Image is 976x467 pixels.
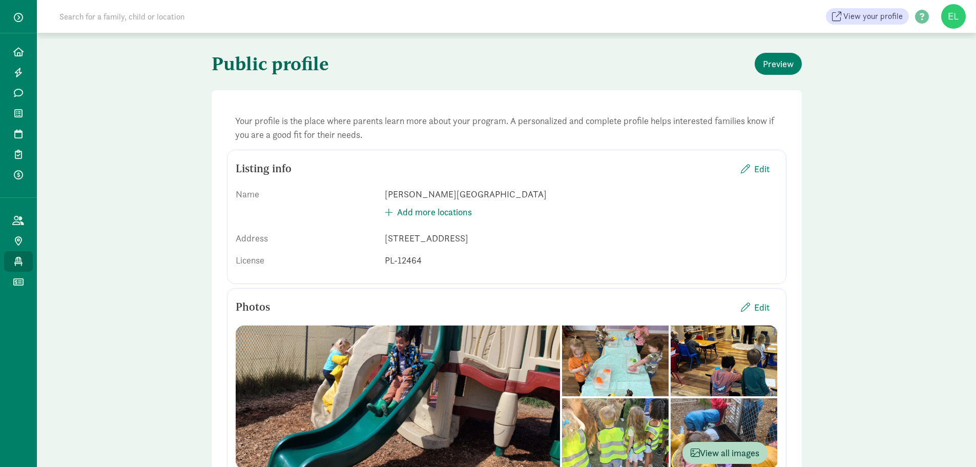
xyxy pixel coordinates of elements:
span: Edit [754,300,770,314]
span: Edit [754,162,770,176]
span: View your profile [843,10,903,23]
iframe: Chat Widget [925,418,976,467]
input: Search for a family, child or location [53,6,341,27]
h1: Public profile [212,45,505,82]
div: Address [236,231,377,245]
div: [STREET_ADDRESS] [385,231,778,245]
h5: Photos [236,301,270,313]
button: Edit [733,296,778,318]
button: View all images [682,442,767,464]
div: Your profile is the place where parents learn more about your program. A personalized and complet... [227,106,786,150]
button: Add more locations [377,201,480,223]
h5: Listing info [236,163,292,175]
div: License [236,253,377,267]
span: View all images [691,446,759,460]
button: Preview [755,53,802,75]
button: Edit [733,158,778,180]
span: Preview [763,57,794,71]
span: Add more locations [397,205,472,219]
div: [PERSON_NAME][GEOGRAPHIC_DATA] [385,187,778,201]
a: View your profile [826,8,909,25]
div: PL-12464 [385,253,778,267]
div: Name [236,187,377,223]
